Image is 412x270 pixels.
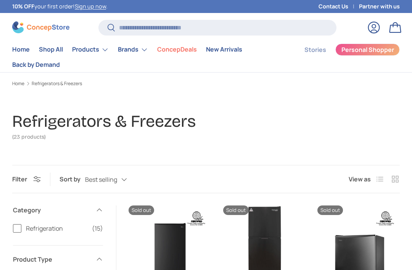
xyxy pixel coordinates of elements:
[12,42,30,57] a: Home
[129,205,154,215] span: Sold out
[341,47,394,53] span: Personal Shopper
[12,175,27,183] span: Filter
[335,44,400,56] a: Personal Shopper
[85,173,142,186] button: Best selling
[13,205,91,215] span: Category
[12,2,108,11] p: your first order! .
[286,42,400,72] nav: Secondary
[118,42,148,57] a: Brands
[12,81,24,86] a: Home
[92,224,103,233] span: (15)
[72,42,109,57] a: Products
[12,134,46,140] span: (23 products)
[12,57,60,72] a: Back by Demand
[317,205,343,215] span: Sold out
[13,255,91,264] span: Product Type
[12,175,41,183] button: Filter
[75,3,106,10] a: Sign up now
[12,42,286,72] nav: Primary
[12,112,196,131] h1: Refrigerators & Freezers
[359,2,400,11] a: Partner with us
[304,42,326,57] a: Stories
[32,81,82,86] a: Refrigerators & Freezers
[26,224,87,233] span: Refrigeration
[13,196,103,224] summary: Category
[206,42,242,57] a: New Arrivals
[157,42,197,57] a: ConcepDeals
[12,21,69,33] img: ConcepStore
[113,42,153,57] summary: Brands
[12,80,400,87] nav: Breadcrumbs
[39,42,63,57] a: Shop All
[60,175,85,184] label: Sort by
[349,175,371,184] span: View as
[319,2,359,11] a: Contact Us
[68,42,113,57] summary: Products
[85,176,117,183] span: Best selling
[223,205,249,215] span: Sold out
[12,3,34,10] strong: 10% OFF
